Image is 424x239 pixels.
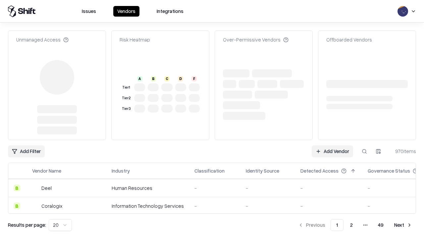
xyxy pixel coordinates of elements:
div: - [194,185,235,192]
div: Information Technology Services [112,202,184,209]
div: B [14,202,20,209]
div: - [300,202,357,209]
button: Vendors [113,6,139,17]
div: Industry [112,167,130,174]
div: Classification [194,167,225,174]
div: - [246,202,290,209]
p: Results per page: [8,221,46,228]
div: Deel [41,185,52,192]
div: Human Resources [112,185,184,192]
div: Vendor Name [32,167,61,174]
div: Over-Permissive Vendors [223,36,289,43]
button: Add Filter [8,145,45,157]
a: Add Vendor [312,145,353,157]
button: 49 [373,219,389,231]
div: F [191,76,197,81]
button: 2 [345,219,358,231]
div: D [178,76,183,81]
img: Deel [32,185,39,191]
div: Governance Status [368,167,410,174]
button: Next [390,219,416,231]
div: B [14,185,20,191]
div: - [194,202,235,209]
button: Integrations [153,6,187,17]
nav: pagination [294,219,416,231]
div: Identity Source [246,167,279,174]
div: Unmanaged Access [16,36,69,43]
div: C [164,76,170,81]
div: Tier 3 [121,106,132,112]
div: Coralogix [41,202,62,209]
button: Issues [78,6,100,17]
div: - [300,185,357,192]
button: 1 [331,219,344,231]
div: A [137,76,142,81]
div: B [151,76,156,81]
div: Tier 2 [121,95,132,101]
div: Detected Access [300,167,339,174]
div: Risk Heatmap [120,36,150,43]
div: Tier 1 [121,85,132,90]
div: Offboarded Vendors [326,36,372,43]
div: - [246,185,290,192]
img: Coralogix [32,202,39,209]
div: 970 items [390,148,416,155]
